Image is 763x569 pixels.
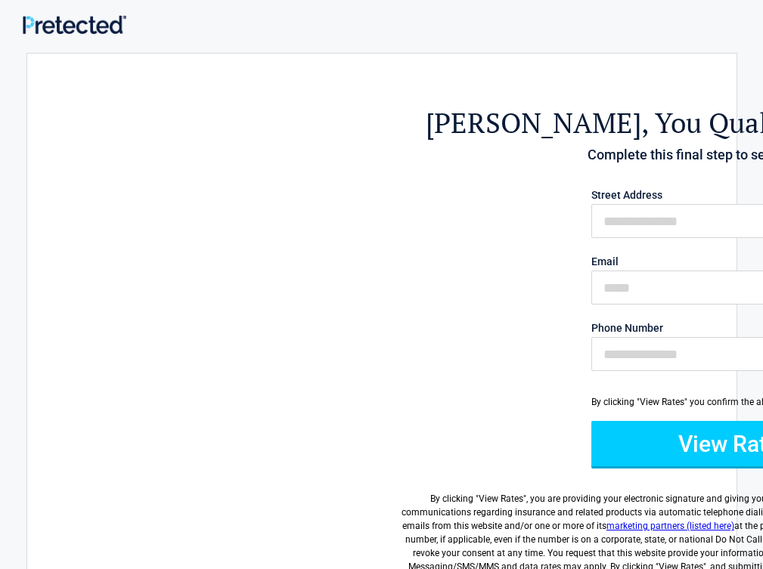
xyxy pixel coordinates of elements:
span: [PERSON_NAME] [426,104,641,141]
span: View Rates [479,493,523,504]
img: Main Logo [23,15,126,34]
a: marketing partners (listed here) [606,521,734,531]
